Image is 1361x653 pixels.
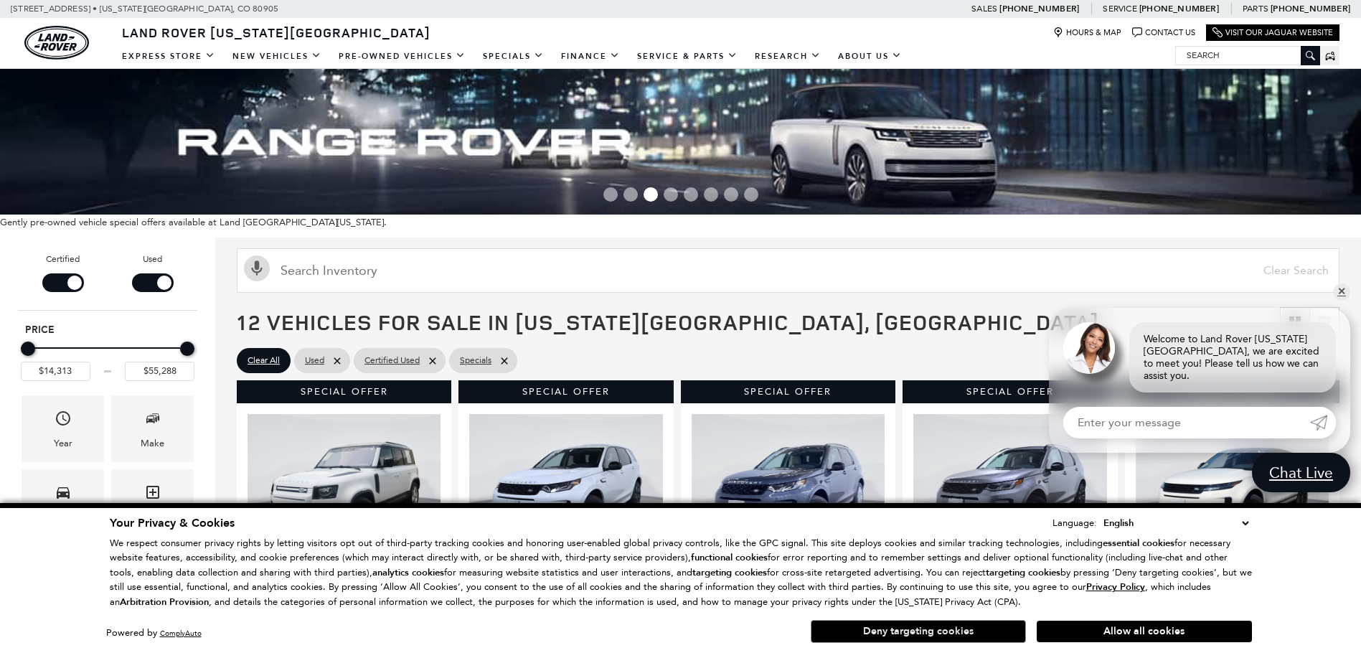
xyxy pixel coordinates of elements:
[1063,322,1115,374] img: Agent profile photo
[552,44,628,69] a: Finance
[692,566,767,579] strong: targeting cookies
[18,252,197,310] div: Filter by Vehicle Type
[24,26,89,60] a: land-rover
[692,414,887,560] div: 1 / 2
[248,414,443,560] div: 1 / 2
[113,24,439,41] a: Land Rover [US_STATE][GEOGRAPHIC_DATA]
[1086,581,1145,592] a: Privacy Policy
[628,44,746,69] a: Service & Parts
[120,596,209,609] strong: Arbitration Provision
[644,187,658,202] span: Go to slide 3
[21,342,35,356] div: Minimum Price
[1103,537,1174,550] strong: essential cookies
[22,395,104,462] div: YearYear
[1037,621,1252,642] button: Allow all cookies
[111,469,194,536] div: TrimTrim
[1136,414,1331,560] img: 2025 Land Rover Range Rover Evoque S 1
[237,380,451,403] div: Special Offer
[811,620,1026,643] button: Deny targeting cookies
[469,414,664,560] div: 1 / 2
[144,480,161,509] span: Trim
[1063,407,1310,438] input: Enter your message
[458,380,673,403] div: Special Offer
[474,44,552,69] a: Specials
[1212,27,1333,38] a: Visit Our Jaguar Website
[460,352,491,370] span: Specials
[54,436,72,451] div: Year
[110,536,1252,610] p: We respect consumer privacy rights by letting visitors opt out of third-party tracking cookies an...
[160,629,202,638] a: ComplyAuto
[248,414,443,560] img: 2020 Land Rover Defender 110 SE 1
[724,187,738,202] span: Go to slide 7
[1100,515,1252,531] select: Language Select
[692,414,887,560] img: 2024 Land Rover Discovery Sport S 1
[999,3,1079,14] a: [PHONE_NUMBER]
[704,187,718,202] span: Go to slide 6
[691,551,768,564] strong: functional cookies
[224,44,330,69] a: New Vehicles
[913,414,1108,560] img: 2024 Land Rover Discovery Sport S 1
[1136,414,1331,560] div: 1 / 2
[141,436,164,451] div: Make
[684,187,698,202] span: Go to slide 5
[1262,463,1340,482] span: Chat Live
[21,362,90,380] input: Minimum
[1271,3,1350,14] a: [PHONE_NUMBER]
[469,414,664,560] img: 2024 Land Rover Discovery Sport S 1
[143,252,162,266] label: Used
[237,248,1339,293] input: Search Inventory
[237,307,1099,337] span: 12 Vehicles for Sale in [US_STATE][GEOGRAPHIC_DATA], [GEOGRAPHIC_DATA]
[55,480,72,509] span: Model
[113,44,910,69] nav: Main Navigation
[1176,47,1319,64] input: Search
[113,44,224,69] a: EXPRESS STORE
[111,395,194,462] div: MakeMake
[24,26,89,60] img: Land Rover
[986,566,1060,579] strong: targeting cookies
[125,362,194,380] input: Maximum
[106,629,202,638] div: Powered by
[110,515,235,531] span: Your Privacy & Cookies
[1052,518,1097,527] div: Language:
[180,342,194,356] div: Maximum Price
[372,566,444,579] strong: analytics cookies
[1103,4,1136,14] span: Service
[1139,3,1219,14] a: [PHONE_NUMBER]
[971,4,997,14] span: Sales
[22,469,104,536] div: ModelModel
[681,380,895,403] div: Special Offer
[903,380,1117,403] div: Special Offer
[11,4,278,14] a: [STREET_ADDRESS] • [US_STATE][GEOGRAPHIC_DATA], CO 80905
[829,44,910,69] a: About Us
[244,255,270,281] svg: Click to toggle on voice search
[364,352,420,370] span: Certified Used
[1310,407,1336,438] a: Submit
[25,324,190,337] h5: Price
[1132,27,1195,38] a: Contact Us
[1129,322,1336,393] div: Welcome to Land Rover [US_STATE][GEOGRAPHIC_DATA], we are excited to meet you! Please tell us how...
[1086,581,1145,593] u: Privacy Policy
[248,352,280,370] span: Clear All
[1243,4,1268,14] span: Parts
[744,187,758,202] span: Go to slide 8
[122,24,430,41] span: Land Rover [US_STATE][GEOGRAPHIC_DATA]
[305,352,324,370] span: Used
[330,44,474,69] a: Pre-Owned Vehicles
[1252,453,1350,492] a: Chat Live
[46,252,80,266] label: Certified
[603,187,618,202] span: Go to slide 1
[623,187,638,202] span: Go to slide 2
[21,337,194,380] div: Price
[664,187,678,202] span: Go to slide 4
[55,406,72,436] span: Year
[746,44,829,69] a: Research
[144,406,161,436] span: Make
[1053,27,1121,38] a: Hours & Map
[913,414,1108,560] div: 1 / 2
